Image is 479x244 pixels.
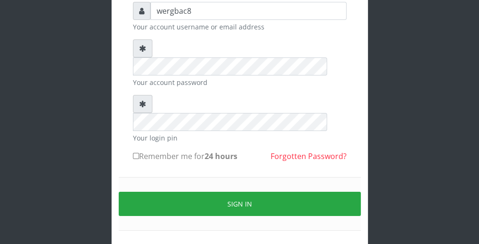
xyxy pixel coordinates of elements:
[133,77,347,87] small: Your account password
[150,2,347,20] input: Username or email address
[133,150,237,162] label: Remember me for
[271,151,347,161] a: Forgotten Password?
[205,151,237,161] b: 24 hours
[133,133,347,143] small: Your login pin
[119,192,361,216] button: Sign in
[133,153,139,159] input: Remember me for24 hours
[133,22,347,32] small: Your account username or email address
